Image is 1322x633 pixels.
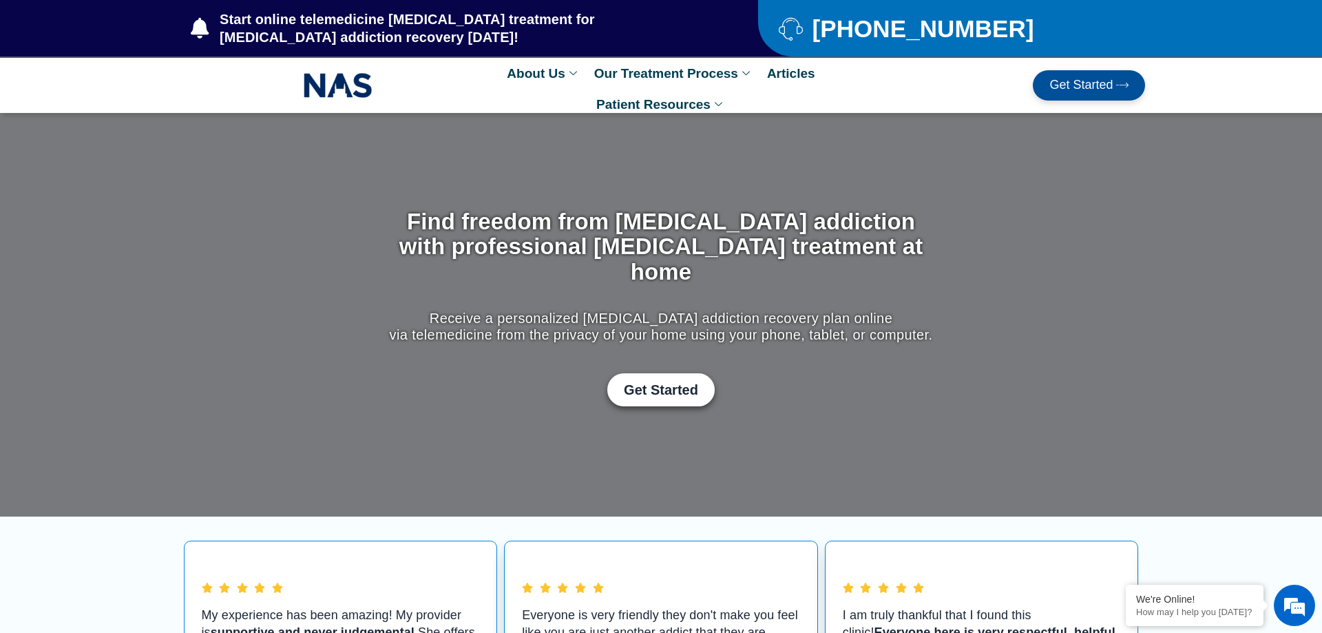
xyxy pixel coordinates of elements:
h1: Find freedom from [MEDICAL_DATA] addiction with professional [MEDICAL_DATA] treatment at home [386,209,936,284]
a: [PHONE_NUMBER] [779,17,1111,41]
a: Patient Resources [589,89,733,120]
a: Our Treatment Process [587,58,760,89]
span: Get Started [624,382,698,398]
span: Start online telemedicine [MEDICAL_DATA] treatment for [MEDICAL_DATA] addiction recovery [DATE]! [216,10,703,46]
img: NAS_email_signature-removebg-preview.png [304,70,373,101]
p: How may I help you today? [1136,607,1253,617]
div: We're Online! [1136,594,1253,605]
a: Get Started [1033,70,1145,101]
a: Articles [760,58,822,89]
a: About Us [500,58,587,89]
a: Get Started [607,373,715,406]
a: Start online telemedicine [MEDICAL_DATA] treatment for [MEDICAL_DATA] addiction recovery [DATE]! [191,10,703,46]
span: [PHONE_NUMBER] [808,20,1034,37]
p: Receive a personalized [MEDICAL_DATA] addiction recovery plan online via telemedicine from the pr... [386,310,936,343]
div: Get Started with Suboxone Treatment by filling-out this new patient packet form [386,373,936,406]
span: Get Started [1049,79,1113,92]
